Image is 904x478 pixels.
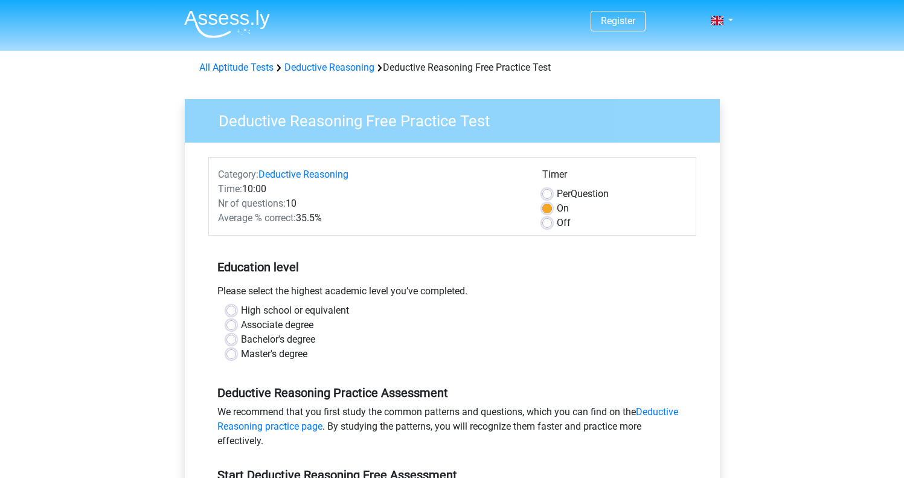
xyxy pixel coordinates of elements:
[218,169,258,180] span: Category:
[241,347,307,361] label: Master's degree
[258,169,348,180] a: Deductive Reasoning
[209,211,533,225] div: 35.5%
[557,216,571,230] label: Off
[241,303,349,318] label: High school or equivalent
[184,10,270,38] img: Assessly
[209,182,533,196] div: 10:00
[557,187,609,201] label: Question
[284,62,374,73] a: Deductive Reasoning
[208,405,696,453] div: We recommend that you first study the common patterns and questions, which you can find on the . ...
[557,188,571,199] span: Per
[218,212,296,224] span: Average % correct:
[208,284,696,303] div: Please select the highest academic level you’ve completed.
[217,255,687,279] h5: Education level
[209,196,533,211] div: 10
[217,386,687,400] h5: Deductive Reasoning Practice Assessment
[241,332,315,347] label: Bachelor's degree
[199,62,274,73] a: All Aptitude Tests
[542,167,687,187] div: Timer
[218,183,242,195] span: Time:
[218,198,286,209] span: Nr of questions:
[204,107,711,131] h3: Deductive Reasoning Free Practice Test
[241,318,313,332] label: Associate degree
[194,60,710,75] div: Deductive Reasoning Free Practice Test
[557,201,569,216] label: On
[601,15,635,27] a: Register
